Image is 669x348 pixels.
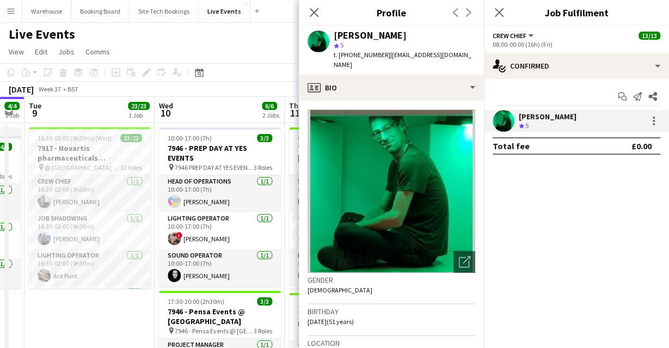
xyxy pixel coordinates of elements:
[29,101,41,111] span: Tue
[308,307,475,316] h3: Birthday
[45,163,120,172] span: @ [GEOGRAPHIC_DATA] - 7917
[159,307,281,326] h3: 7946 - Pensa Events @ [GEOGRAPHIC_DATA]
[58,47,75,57] span: Jobs
[168,297,224,306] span: 17:30-20:00 (2h30m)
[36,85,63,93] span: Week 37
[130,1,199,22] button: Site Tech Bookings
[9,47,24,57] span: View
[159,101,173,111] span: Wed
[289,212,411,249] app-card-role: Crew Chief1/108:00-00:00 (16h)[PERSON_NAME]
[38,134,112,142] span: 16:30-02:00 (9h30m) (Wed)
[493,32,526,40] span: Crew Chief
[308,275,475,285] h3: Gender
[299,75,484,101] div: Bio
[262,102,277,110] span: 6/6
[262,111,279,119] div: 2 Jobs
[176,232,182,239] span: !
[334,51,471,69] span: | [EMAIL_ADDRESS][DOMAIN_NAME]
[453,251,475,273] div: Open photos pop-in
[4,102,20,110] span: 4/4
[30,45,52,59] a: Edit
[81,45,114,59] a: Comms
[254,327,272,335] span: 3 Roles
[29,212,151,249] app-card-role: Job Shadowing1/116:30-02:00 (9h30m)[PERSON_NAME]
[128,111,149,119] div: 1 Job
[308,109,475,273] img: Crew avatar or photo
[484,53,669,79] div: Confirmed
[128,102,150,110] span: 23/23
[27,107,41,119] span: 9
[308,286,372,294] span: [DEMOGRAPHIC_DATA]
[308,338,475,348] h3: Location
[254,163,272,172] span: 3 Roles
[67,85,78,93] div: BST
[257,297,272,306] span: 3/3
[287,107,303,119] span: 11
[493,40,660,48] div: 08:00-00:00 (16h) (Fri)
[175,327,254,335] span: 7946 - Pensa Events @ [GEOGRAPHIC_DATA]
[35,47,47,57] span: Edit
[168,134,212,142] span: 10:00-17:00 (7h)
[493,141,530,151] div: Total fee
[299,5,484,20] h3: Profile
[29,175,151,212] app-card-role: Crew Chief1/116:30-02:00 (9h30m)[PERSON_NAME]
[484,5,669,20] h3: Job Fulfilment
[289,143,411,163] h3: 7946 - Pensa Events @ [GEOGRAPHIC_DATA]
[334,51,390,59] span: t. [PHONE_NUMBER]
[159,249,281,286] app-card-role: Sound Operator1/110:00-17:00 (7h)[PERSON_NAME]
[289,286,411,323] app-card-role: STPM1/1
[257,134,272,142] span: 3/3
[289,309,411,328] h3: 7920 - Food and Drink Federation @ [GEOGRAPHIC_DATA]
[289,249,411,286] app-card-role: Project Manager1/108:00-00:00 (16h)[PERSON_NAME]
[519,112,576,121] div: [PERSON_NAME]
[493,32,535,40] button: Crew Chief
[289,175,411,212] app-card-role: Sales & Marketing Coordinator1/108:00-15:00 (7h)[PERSON_NAME][DATE]
[308,318,354,326] span: [DATE] (51 years)
[29,143,151,163] h3: 7917 - Novartis pharmaceuticals Corporation @ [GEOGRAPHIC_DATA]
[525,121,529,130] span: 5
[120,163,142,172] span: 12 Roles
[22,1,71,22] button: Warehouse
[334,30,407,40] div: [PERSON_NAME]
[340,41,343,49] span: 5
[159,143,281,163] h3: 7946 - PREP DAY AT YES EVENTS
[175,163,254,172] span: 7946 PREP DAY AT YES EVENTS
[639,32,660,40] span: 13/13
[85,47,110,57] span: Comms
[298,134,358,142] span: 08:00-00:00 (16h) (Fri)
[289,127,411,289] app-job-card: 08:00-00:00 (16h) (Fri)13/137946 - Pensa Events @ [GEOGRAPHIC_DATA] 7946 - Pensa Events @ [GEOGRA...
[159,175,281,212] app-card-role: Head of Operations1/110:00-17:00 (7h)[PERSON_NAME]
[289,101,303,111] span: Thu
[631,141,652,151] div: £0.00
[4,45,28,59] a: View
[29,127,151,289] app-job-card: 16:30-02:00 (9h30m) (Wed)23/237917 - Novartis pharmaceuticals Corporation @ [GEOGRAPHIC_DATA] @ [...
[157,107,173,119] span: 10
[159,212,281,249] app-card-role: Lighting Operator1/110:00-17:00 (7h)![PERSON_NAME]
[54,45,79,59] a: Jobs
[298,300,358,308] span: 10:00-01:00 (15h) (Fri)
[199,1,250,22] button: Live Events
[159,127,281,286] app-job-card: 10:00-17:00 (7h)3/37946 - PREP DAY AT YES EVENTS 7946 PREP DAY AT YES EVENTS3 RolesHead of Operat...
[9,26,75,42] h1: Live Events
[9,84,34,95] div: [DATE]
[71,1,130,22] button: Booking Board
[29,249,151,286] app-card-role: Lighting Operator1/116:30-02:00 (9h30m)Ant Punt
[120,134,142,142] span: 23/23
